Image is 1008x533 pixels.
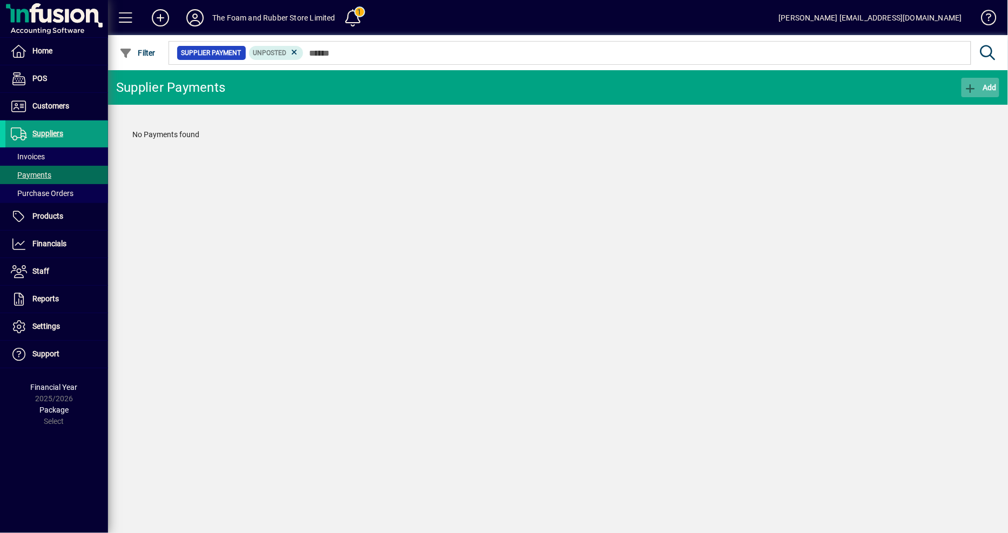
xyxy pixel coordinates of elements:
[212,9,335,26] div: The Foam and Rubber Store Limited
[32,129,63,138] span: Suppliers
[39,406,69,414] span: Package
[11,189,73,198] span: Purchase Orders
[5,341,108,368] a: Support
[5,286,108,313] a: Reports
[117,43,158,63] button: Filter
[5,147,108,166] a: Invoices
[5,184,108,203] a: Purchase Orders
[119,49,156,57] span: Filter
[143,8,178,28] button: Add
[32,349,59,358] span: Support
[5,231,108,258] a: Financials
[253,49,287,57] span: Unposted
[5,203,108,230] a: Products
[32,294,59,303] span: Reports
[32,267,49,275] span: Staff
[11,152,45,161] span: Invoices
[249,46,304,60] mat-chip: Supplier Payment Status: Unposted
[32,74,47,83] span: POS
[31,383,78,392] span: Financial Year
[964,83,997,92] span: Add
[32,322,60,330] span: Settings
[182,48,241,58] span: Supplier Payment
[116,79,225,96] div: Supplier Payments
[32,46,52,55] span: Home
[779,9,962,26] div: [PERSON_NAME] [EMAIL_ADDRESS][DOMAIN_NAME]
[5,65,108,92] a: POS
[32,102,69,110] span: Customers
[5,166,108,184] a: Payments
[5,313,108,340] a: Settings
[32,239,66,248] span: Financials
[122,118,994,151] div: No Payments found
[178,8,212,28] button: Profile
[962,78,999,97] button: Add
[11,171,51,179] span: Payments
[5,93,108,120] a: Customers
[32,212,63,220] span: Products
[5,38,108,65] a: Home
[5,258,108,285] a: Staff
[973,2,994,37] a: Knowledge Base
